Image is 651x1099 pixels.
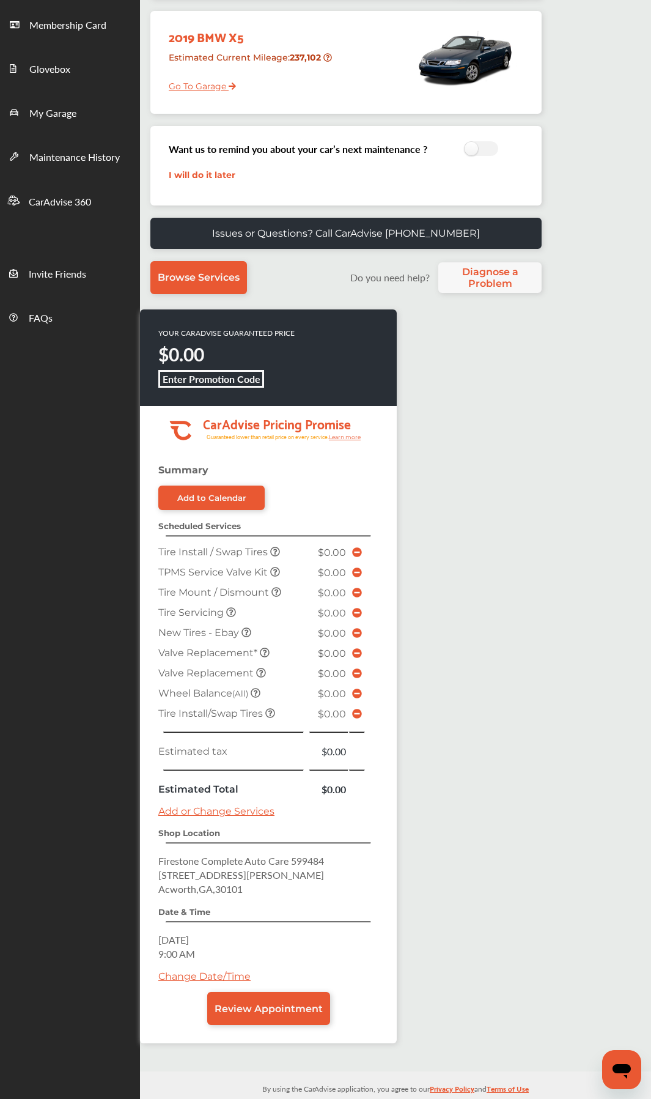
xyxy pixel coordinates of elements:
[344,270,435,284] label: Do you need help?
[155,741,309,761] td: Estimated tax
[150,218,542,249] a: Issues or Questions? Call CarAdvise [PHONE_NUMBER]
[438,262,542,293] a: Diagnose a Problem
[1,134,139,178] a: Maintenance History
[158,587,271,598] span: Tire Mount / Dismount
[1,2,139,46] a: Membership Card
[309,779,350,799] td: $0.00
[158,805,274,817] a: Add or Change Services
[158,882,243,896] span: Acworth , GA , 30101
[150,261,247,294] a: Browse Services
[160,17,339,47] div: 2019 BMW X5
[158,328,295,338] p: YOUR CARADVISE GUARANTEED PRICE
[232,689,248,698] small: (All)
[158,933,189,947] span: [DATE]
[318,547,346,558] span: $0.00
[318,567,346,579] span: $0.00
[158,667,256,679] span: Valve Replacement
[215,1003,323,1015] span: Review Appointment
[158,868,324,882] span: [STREET_ADDRESS][PERSON_NAME]
[158,947,195,961] span: 9:00 AM
[169,142,427,156] h3: Want us to remind you about your car’s next maintenance ?
[158,627,241,638] span: New Tires - Ebay
[318,627,346,639] span: $0.00
[309,741,350,761] td: $0.00
[29,62,70,78] span: Glovebox
[169,169,235,180] a: I will do it later
[29,194,91,210] span: CarAdvise 360
[158,486,265,510] a: Add to Calendar
[158,828,220,838] strong: Shop Location
[140,1082,651,1095] p: By using the CarAdvise application, you agree to our and
[1,90,139,134] a: My Garage
[318,607,346,619] span: $0.00
[158,341,204,367] strong: $0.00
[318,668,346,679] span: $0.00
[602,1050,641,1089] iframe: Button to launch messaging window
[29,150,120,166] span: Maintenance History
[318,688,346,700] span: $0.00
[444,266,535,289] span: Diagnose a Problem
[212,228,480,239] p: Issues or Questions? Call CarAdvise [PHONE_NUMBER]
[158,708,265,719] span: Tire Install/Swap Tires
[1,46,139,90] a: Glovebox
[158,687,251,699] span: Wheel Balance
[318,587,346,599] span: $0.00
[29,106,76,122] span: My Garage
[203,412,351,434] tspan: CarAdvise Pricing Promise
[329,434,361,440] tspan: Learn more
[290,52,323,63] strong: 237,102
[207,433,329,441] tspan: Guaranteed lower than retail price on every service.
[158,521,241,531] strong: Scheduled Services
[158,272,240,283] span: Browse Services
[29,18,106,34] span: Membership Card
[29,267,86,283] span: Invite Friends
[318,648,346,659] span: $0.00
[29,311,53,327] span: FAQs
[155,779,309,799] td: Estimated Total
[158,971,251,982] a: Change Date/Time
[163,372,260,386] b: Enter Promotion Code
[158,907,210,917] strong: Date & Time
[158,647,260,659] span: Valve Replacement*
[158,566,270,578] span: TPMS Service Valve Kit
[318,708,346,720] span: $0.00
[158,854,324,868] span: Firestone Complete Auto Care 599484
[158,546,270,558] span: Tire Install / Swap Tires
[177,493,246,503] div: Add to Calendar
[158,607,226,618] span: Tire Servicing
[413,17,517,97] img: mobile_3347_st0640_046.jpg
[160,72,236,95] a: Go To Garage
[158,464,208,476] strong: Summary
[207,992,330,1025] a: Review Appointment
[160,47,339,78] div: Estimated Current Mileage :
